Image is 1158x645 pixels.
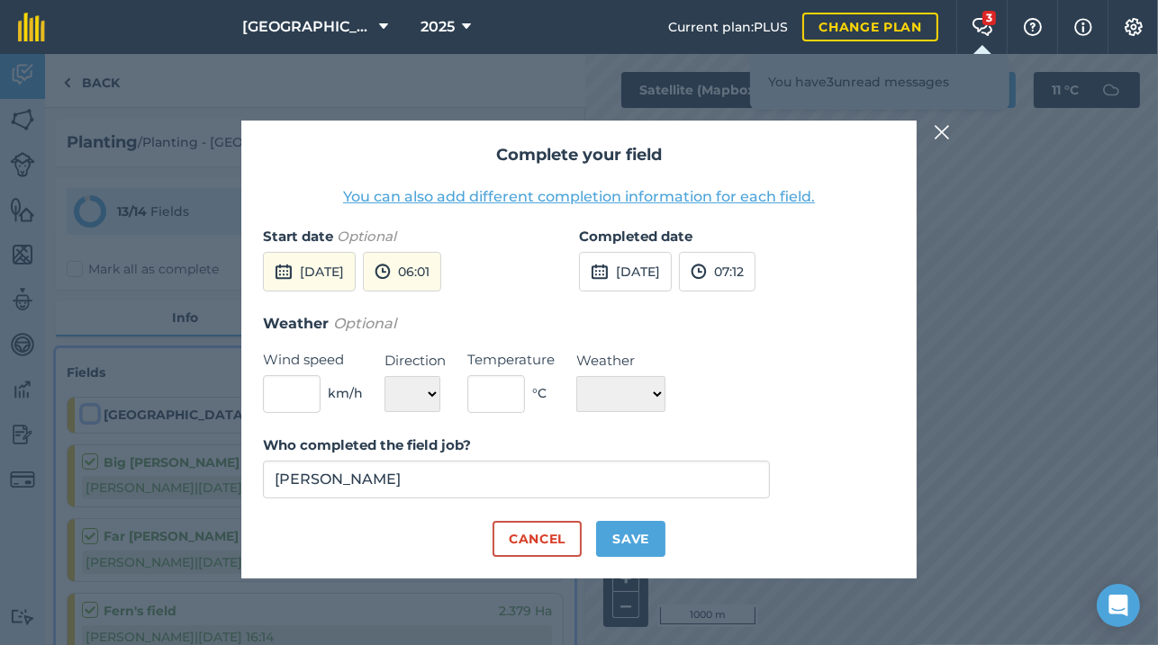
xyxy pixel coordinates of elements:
[579,228,692,245] strong: Completed date
[532,383,547,403] span: ° C
[1123,18,1144,36] img: A cog icon
[982,11,996,25] div: 3
[679,252,755,291] button: 07:12
[493,521,582,557] button: Cancel
[263,252,356,291] button: [DATE]
[263,228,333,245] strong: Start date
[263,349,363,371] label: Wind speed
[363,252,441,291] button: 06:01
[343,186,815,208] button: You can also add different completion information for each field.
[384,350,446,372] label: Direction
[333,315,396,332] em: Optional
[1022,18,1044,36] img: A question mark icon
[375,261,391,282] img: svg+xml;base64,PD94bWwgdmVyc2lvbj0iMS4wIiBlbmNvZGluZz0idXRmLTgiPz4KPCEtLSBHZW5lcmF0b3I6IEFkb2JlIE...
[668,17,788,37] span: Current plan : PLUS
[328,383,363,403] span: km/h
[18,13,45,41] img: fieldmargin Logo
[263,142,895,168] h2: Complete your field
[467,349,555,371] label: Temperature
[576,350,665,372] label: Weather
[1074,16,1092,38] img: svg+xml;base64,PHN2ZyB4bWxucz0iaHR0cDovL3d3dy53My5vcmcvMjAwMC9zdmciIHdpZHRoPSIxNyIgaGVpZ2h0PSIxNy...
[275,261,293,282] img: svg+xml;base64,PD94bWwgdmVyc2lvbj0iMS4wIiBlbmNvZGluZz0idXRmLTgiPz4KPCEtLSBHZW5lcmF0b3I6IEFkb2JlIE...
[691,261,707,282] img: svg+xml;base64,PD94bWwgdmVyc2lvbj0iMS4wIiBlbmNvZGluZz0idXRmLTgiPz4KPCEtLSBHZW5lcmF0b3I6IEFkb2JlIE...
[242,16,372,38] span: [GEOGRAPHIC_DATA]
[972,18,993,36] img: Two speech bubbles overlapping with the left bubble in the forefront
[263,312,895,336] h3: Weather
[1097,584,1140,627] div: Open Intercom Messenger
[934,121,950,143] img: svg+xml;base64,PHN2ZyB4bWxucz0iaHR0cDovL3d3dy53My5vcmcvMjAwMC9zdmciIHdpZHRoPSIyMiIgaGVpZ2h0PSIzMC...
[263,436,471,453] strong: Who completed the field job?
[802,13,938,41] a: Change plan
[421,16,455,38] span: 2025
[579,252,672,291] button: [DATE]
[596,521,665,557] button: Save
[591,261,609,282] img: svg+xml;base64,PD94bWwgdmVyc2lvbj0iMS4wIiBlbmNvZGluZz0idXRmLTgiPz4KPCEtLSBHZW5lcmF0b3I6IEFkb2JlIE...
[337,228,396,245] em: Optional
